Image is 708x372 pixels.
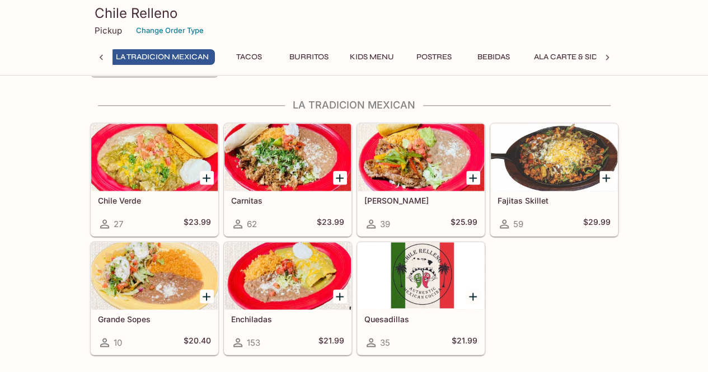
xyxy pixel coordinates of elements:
button: Tacos [224,49,274,65]
span: 10 [114,337,122,348]
div: Carne Asada [358,124,484,191]
button: Add Carnitas [333,171,347,185]
h5: Chile Verde [98,196,211,205]
h5: $21.99 [452,336,477,349]
button: Add Grande Sopes [200,289,214,303]
button: Postres [409,49,460,65]
button: Bebidas [468,49,519,65]
h3: Chile Relleno [95,4,614,22]
h5: Quesadillas [364,314,477,324]
a: Grande Sopes10$20.40 [91,242,218,355]
div: Quesadillas [358,242,484,309]
div: Carnitas [224,124,351,191]
a: [PERSON_NAME]39$25.99 [357,123,485,236]
button: Add Fajitas Skillet [599,171,613,185]
a: Enchiladas153$21.99 [224,242,351,355]
a: Quesadillas35$21.99 [357,242,485,355]
button: Ala Carte & Sides [528,49,613,65]
div: Enchiladas [224,242,351,309]
span: 35 [380,337,390,348]
h5: Enchiladas [231,314,344,324]
p: Pickup [95,25,122,36]
h5: $20.40 [184,336,211,349]
div: Grande Sopes [91,242,218,309]
span: 153 [247,337,260,348]
h5: [PERSON_NAME] [364,196,477,205]
span: 27 [114,219,123,229]
h4: La Tradicion Mexican [90,99,618,111]
h5: $21.99 [318,336,344,349]
div: Fajitas Skillet [491,124,617,191]
span: 62 [247,219,257,229]
button: Change Order Type [131,22,209,39]
button: Add Enchiladas [333,289,347,303]
button: Add Carne Asada [466,171,480,185]
button: Kids Menu [344,49,400,65]
button: Add Chile Verde [200,171,214,185]
span: 59 [513,219,523,229]
h5: $23.99 [317,217,344,230]
h5: Fajitas Skillet [498,196,611,205]
div: Chile Verde [91,124,218,191]
h5: $29.99 [583,217,611,230]
a: Chile Verde27$23.99 [91,123,218,236]
button: Add Quesadillas [466,289,480,303]
a: Fajitas Skillet59$29.99 [490,123,618,236]
button: Burritos [283,49,335,65]
h5: Grande Sopes [98,314,211,324]
a: Carnitas62$23.99 [224,123,351,236]
h5: Carnitas [231,196,344,205]
h5: $25.99 [451,217,477,230]
span: 39 [380,219,390,229]
button: La Tradicion Mexican [110,49,215,65]
h5: $23.99 [184,217,211,230]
